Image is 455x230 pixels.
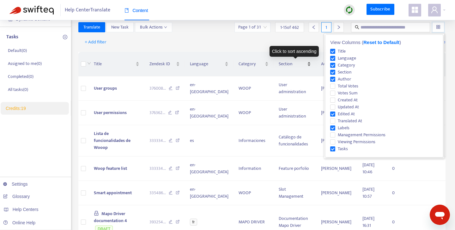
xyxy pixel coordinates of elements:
td: 0 [387,125,412,157]
span: + Add filter [85,38,106,46]
td: es [185,125,234,157]
a: Getting started with Translate [380,37,446,47]
span: Lista de funcionalidades de Wooop [94,130,130,151]
span: 376362 ... [149,109,165,116]
td: [PERSON_NAME] [316,101,357,125]
span: 393254 ... [149,219,166,226]
span: Title [94,61,134,67]
th: Zendesk ID [144,52,185,76]
span: Smart appointment [94,189,132,196]
span: Help Centers [13,207,39,212]
th: Labels [412,52,446,76]
span: right [337,25,341,29]
th: Title [89,52,144,76]
span: search [355,25,359,29]
span: appstore [411,6,419,14]
div: 1 [321,22,331,32]
span: [DATE] 14:28 [362,105,374,120]
span: Category [239,61,264,67]
span: Tasks [392,61,402,67]
th: Edited At [357,52,387,76]
span: [DATE] 10:57 [362,186,374,200]
span: left [312,25,316,29]
span: Content [124,8,148,13]
td: en-[GEOGRAPHIC_DATA] [185,181,234,205]
span: User permissions [94,109,127,116]
span: User groups [94,85,117,92]
span: 333334 ... [149,165,166,172]
a: Settings [3,182,28,187]
a: Credits:19 [6,106,26,111]
td: Informaciones [234,125,274,157]
a: Glossary [3,194,30,199]
button: + Add filter [80,37,111,47]
td: [PERSON_NAME] [316,76,357,101]
td: en-[GEOGRAPHIC_DATA] [185,157,234,181]
span: Zendesk ID [149,61,175,67]
td: 0 [387,181,412,205]
td: Feature porfolio [274,157,316,181]
span: [DATE] 11:10 [362,133,374,148]
span: fr [190,219,197,226]
button: Bulk Actionsdown [135,22,172,32]
p: All tasks ( 0 ) [8,86,28,93]
span: 376008 ... [149,85,166,92]
td: 0 [387,76,412,101]
span: Author [321,61,347,67]
span: down [164,26,167,29]
td: 0 [387,101,412,125]
a: Online Help [3,220,35,225]
span: down [87,61,91,65]
th: Section [274,52,316,76]
td: WOOP [234,101,274,125]
p: Tasks [6,33,18,41]
span: Translate [83,24,100,31]
td: [PERSON_NAME] [316,157,357,181]
div: Click to sort ascending [270,46,319,57]
img: sync.dc5367851b00ba804db3.png [345,6,353,14]
td: WOOP [234,76,274,101]
th: Author [316,52,357,76]
p: Default ( 0 ) [8,47,27,54]
span: 333334 ... [149,137,166,144]
td: Information [234,157,274,181]
span: 335486 ... [149,189,166,196]
span: Section [279,61,306,67]
img: Swifteq [9,6,54,15]
p: Completed ( 0 ) [8,73,33,80]
span: Labels [417,61,435,67]
td: WOOP [234,181,274,205]
span: New Task [111,24,129,31]
td: en-[GEOGRAPHIC_DATA] [185,101,234,125]
td: User administration [274,76,316,101]
a: Subscribe [367,4,394,15]
button: Translate [78,22,105,32]
span: book [124,8,129,13]
span: Help Center Translate [65,4,110,16]
img: image-link [380,40,385,45]
td: en-[GEOGRAPHIC_DATA] [185,76,234,101]
td: Slot Management [274,181,316,205]
span: plus-circle [63,35,67,39]
span: Language [190,61,223,67]
th: Tasks [387,52,412,76]
th: Language [185,52,234,76]
p: Assigned to me ( 0 ) [8,60,42,67]
span: 1 - 15 of 462 [280,24,299,31]
span: [DATE] 10:46 [362,161,374,176]
span: Getting started with Translate [387,39,446,46]
span: [DATE] 14:32 [362,81,374,95]
span: Bulk Actions [140,24,167,31]
span: [DATE] 16:31 [362,215,374,229]
td: [PERSON_NAME] [316,125,357,157]
td: User administration [274,101,316,125]
th: Category [234,52,274,76]
span: Mapo Driver documentation 4 [94,210,127,224]
td: Catálogo de funcionalidades [274,125,316,157]
span: Woop feature list [94,165,127,172]
td: [PERSON_NAME] [316,181,357,205]
button: New Task [106,22,134,32]
span: user [431,6,438,14]
td: 0 [387,157,412,181]
iframe: Bouton de lancement de la fenêtre de messagerie [430,205,450,225]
